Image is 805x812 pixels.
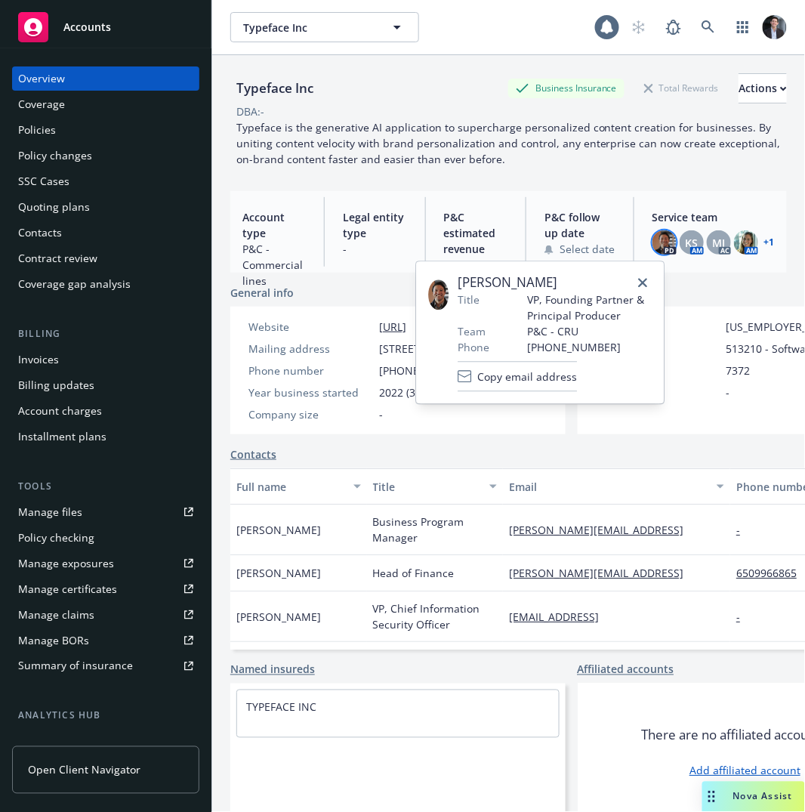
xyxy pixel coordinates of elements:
[373,479,481,495] div: Title
[478,369,578,384] span: Copy email address
[230,662,315,678] a: Named insureds
[693,12,723,42] a: Search
[12,551,199,576] a: Manage exposures
[508,79,625,97] div: Business Insurance
[12,118,199,142] a: Policies
[18,221,62,245] div: Contacts
[764,238,775,247] a: +1
[444,257,507,273] span: $17,246.57
[763,15,787,39] img: photo
[18,399,102,423] div: Account charges
[509,523,696,537] a: [PERSON_NAME][EMAIL_ADDRESS]
[379,320,406,334] a: [URL]
[18,373,94,397] div: Billing updates
[230,468,367,505] button: Full name
[246,700,316,715] a: TYPEFACE INC
[18,628,89,653] div: Manage BORs
[18,730,143,754] div: Loss summary generator
[373,565,455,581] span: Head of Finance
[624,12,654,42] a: Start snowing
[373,514,498,545] span: Business Program Manager
[379,384,510,400] span: 2022 (3 years in business)
[18,500,82,524] div: Manage files
[652,209,775,225] span: Service team
[528,324,652,340] span: P&C - CRU
[18,118,56,142] div: Policies
[379,406,383,422] span: -
[243,20,374,36] span: Typeface Inc
[248,319,373,335] div: Website
[12,347,199,372] a: Invoices
[248,341,373,357] div: Mailing address
[343,209,406,241] span: Legal entity type
[458,340,490,356] span: Phone
[18,144,92,168] div: Policy changes
[379,341,532,357] span: [STREET_ADDRESS][US_STATE]
[12,326,199,341] div: Billing
[528,340,652,356] span: [PHONE_NUMBER]
[230,79,319,98] div: Typeface Inc
[734,230,758,255] img: photo
[230,285,294,301] span: General info
[12,577,199,601] a: Manage certificates
[503,468,730,505] button: Email
[658,12,689,42] a: Report a Bug
[12,195,199,219] a: Quoting plans
[12,144,199,168] a: Policy changes
[12,169,199,193] a: SSC Cases
[739,74,787,103] div: Actions
[560,241,615,257] span: Select date
[444,209,507,257] span: P&C estimated revenue
[248,363,373,378] div: Phone number
[12,221,199,245] a: Contacts
[12,654,199,678] a: Summary of insurance
[712,235,725,251] span: MJ
[236,120,784,166] span: Typeface is the generative AI application to supercharge personalized content creation for busine...
[18,272,131,296] div: Coverage gap analysis
[736,523,752,537] a: -
[236,103,264,119] div: DBA: -
[637,79,726,97] div: Total Rewards
[236,565,321,581] span: [PERSON_NAME]
[702,782,805,812] button: Nova Assist
[12,709,199,724] div: Analytics hub
[12,479,199,494] div: Tools
[18,92,65,116] div: Coverage
[509,566,696,580] a: [PERSON_NAME][EMAIL_ADDRESS]
[242,209,306,241] span: Account type
[685,235,698,251] span: KS
[634,274,652,292] a: close
[18,654,133,678] div: Summary of insurance
[12,526,199,550] a: Policy checking
[248,384,373,400] div: Year business started
[689,763,800,779] a: Add affiliated account
[230,12,419,42] button: Typeface Inc
[18,347,59,372] div: Invoices
[379,363,473,378] span: [PHONE_NUMBER]
[702,782,721,812] div: Drag to move
[367,468,504,505] button: Title
[18,195,90,219] div: Quoting plans
[236,479,344,495] div: Full name
[726,384,730,400] span: -
[578,662,674,678] a: Affiliated accounts
[18,169,69,193] div: SSC Cases
[12,272,199,296] a: Coverage gap analysis
[12,373,199,397] a: Billing updates
[248,406,373,422] div: Company size
[12,730,199,754] a: Loss summary generator
[242,241,306,289] span: P&C - Commercial lines
[28,762,140,778] span: Open Client Navigator
[12,92,199,116] a: Coverage
[544,209,615,241] span: P&C follow up date
[63,21,111,33] span: Accounts
[18,577,117,601] div: Manage certificates
[726,363,751,378] span: 7372
[458,274,652,292] span: [PERSON_NAME]
[733,790,793,803] span: Nova Assist
[18,526,94,550] div: Policy checking
[18,246,97,270] div: Contract review
[12,66,199,91] a: Overview
[12,399,199,423] a: Account charges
